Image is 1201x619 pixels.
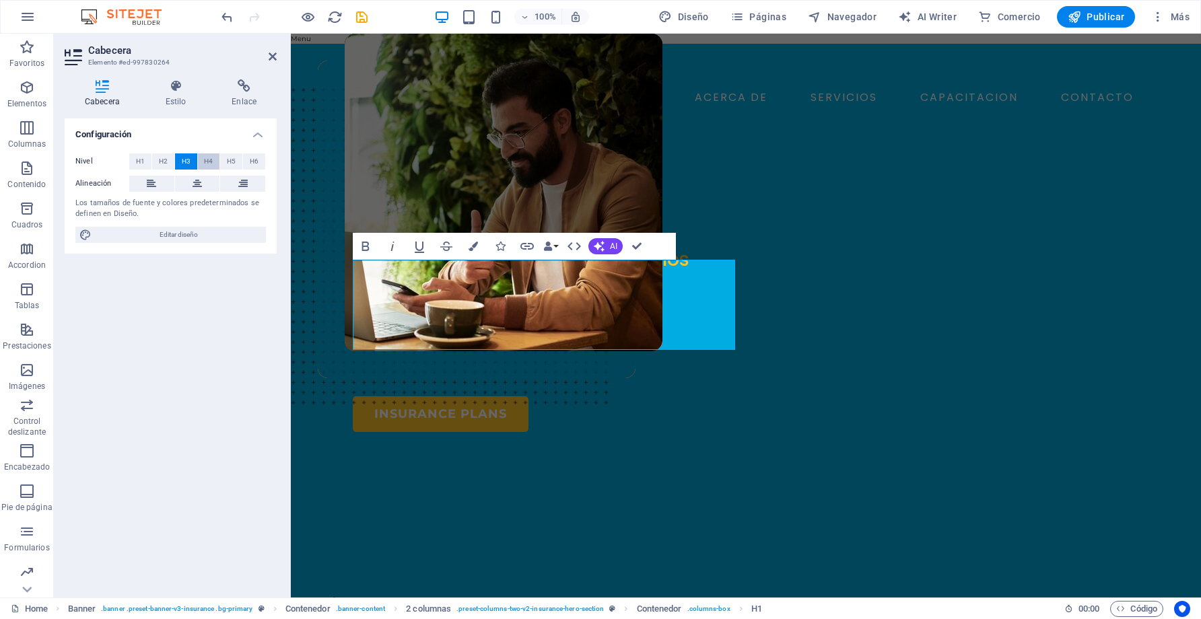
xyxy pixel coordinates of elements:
[535,9,556,25] h6: 100%
[1110,601,1163,617] button: Código
[75,153,129,170] label: Nivel
[11,219,43,230] p: Cuadros
[541,233,560,260] button: Data Bindings
[75,176,129,192] label: Alineación
[4,462,50,472] p: Encabezado
[11,601,48,617] a: Haz clic para cancelar la selección y doble clic para abrir páginas
[561,233,587,260] button: HTML
[380,233,405,260] button: Italic (Ctrl+I)
[219,9,235,25] button: undo
[1,502,52,513] p: Pie de página
[145,79,212,108] h4: Estilo
[220,153,242,170] button: H5
[1068,10,1125,24] span: Publicar
[152,153,174,170] button: H2
[353,233,378,260] button: Bold (Ctrl+B)
[610,242,617,250] span: AI
[175,153,197,170] button: H3
[898,10,957,24] span: AI Writer
[15,300,40,311] p: Tablas
[88,44,277,57] h2: Cabecera
[570,11,582,23] i: Al redimensionar, ajustar el nivel de zoom automáticamente para ajustarse al dispositivo elegido.
[7,179,46,190] p: Contenido
[658,10,709,24] span: Diseño
[327,9,343,25] button: reload
[219,9,235,25] i: Deshacer: Cambiar nivel (Ctrl+Z)
[227,153,236,170] span: H5
[129,153,151,170] button: H1
[434,233,459,260] button: Strikethrough
[1116,601,1157,617] span: Código
[653,6,714,28] div: Diseño (Ctrl+Alt+Y)
[8,139,46,149] p: Columnas
[136,153,145,170] span: H1
[1078,601,1099,617] span: 00 00
[9,381,45,392] p: Imágenes
[730,10,786,24] span: Páginas
[609,605,615,612] i: Este elemento es un preajuste personalizable
[1064,601,1100,617] h6: Tiempo de la sesión
[406,601,451,617] span: Haz clic para seleccionar y doble clic para editar
[68,601,762,617] nav: breadcrumb
[285,601,331,617] span: Haz clic para seleccionar y doble clic para editar
[1057,6,1136,28] button: Publicar
[65,118,277,143] h4: Configuración
[1088,604,1090,614] span: :
[204,153,213,170] span: H4
[159,153,168,170] span: H2
[1151,10,1190,24] span: Más
[456,601,604,617] span: . preset-columns-two-v2-insurance-hero-section
[96,227,262,243] span: Editar diseño
[250,153,259,170] span: H6
[75,227,266,243] button: Editar diseño
[353,9,370,25] button: save
[624,233,650,260] button: Confirm (Ctrl+⏎)
[893,6,962,28] button: AI Writer
[3,340,50,351] p: Prestaciones
[77,9,178,25] img: Editor Logo
[243,153,265,170] button: H6
[65,79,145,108] h4: Cabecera
[1146,6,1195,28] button: Más
[487,233,513,260] button: Icons
[4,542,49,553] p: Formularios
[653,6,714,28] button: Diseño
[336,601,385,617] span: . banner-content
[751,601,762,617] span: Haz clic para seleccionar y doble clic para editar
[808,10,877,24] span: Navegador
[198,153,220,170] button: H4
[514,233,540,260] button: Link
[259,605,265,612] i: Este elemento es un preajuste personalizable
[687,601,730,617] span: . columns-box
[973,6,1046,28] button: Comercio
[101,601,252,617] span: . banner .preset-banner-v3-insurance .bg-primary
[637,601,682,617] span: Haz clic para seleccionar y doble clic para editar
[514,9,562,25] button: 100%
[75,198,266,220] div: Los tamaños de fuente y colores predeterminados se definen en Diseño.
[725,6,792,28] button: Páginas
[1174,601,1190,617] button: Usercentrics
[7,98,46,109] p: Elementos
[182,153,191,170] span: H3
[9,58,44,69] p: Favoritos
[300,9,316,25] button: Haz clic para salir del modo de previsualización y seguir editando
[68,601,96,617] span: Haz clic para seleccionar y doble clic para editar
[354,9,370,25] i: Guardar (Ctrl+S)
[327,9,343,25] i: Volver a cargar página
[407,233,432,260] button: Underline (Ctrl+U)
[211,79,277,108] h4: Enlace
[88,57,250,69] h3: Elemento #ed-997830264
[588,238,623,254] button: AI
[460,233,486,260] button: Colors
[978,10,1041,24] span: Comercio
[802,6,882,28] button: Navegador
[8,260,46,270] p: Accordion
